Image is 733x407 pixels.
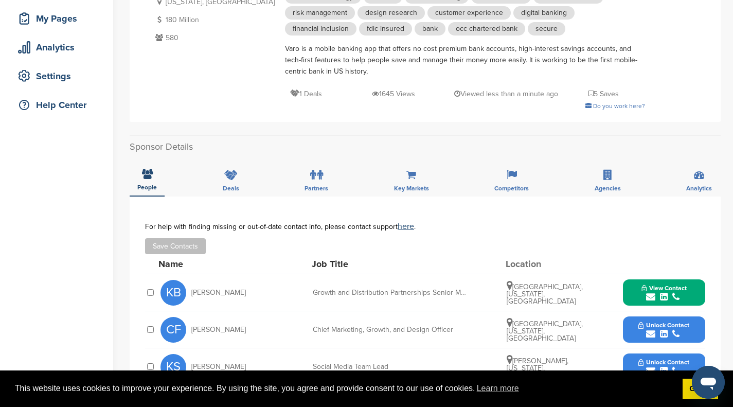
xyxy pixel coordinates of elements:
div: Analytics [15,38,103,57]
div: Settings [15,67,103,85]
p: 1645 Views [372,87,415,100]
span: Unlock Contact [638,322,689,329]
p: Viewed less than a minute ago [454,87,558,100]
div: Growth and Distribution Partnerships Senior Manager [313,289,467,296]
span: Partners [305,185,328,191]
a: learn more about cookies [475,381,521,396]
button: View Contact [629,277,699,308]
span: [PERSON_NAME], [US_STATE], [GEOGRAPHIC_DATA] [507,357,576,380]
span: digital banking [513,6,575,20]
span: financial inclusion [285,22,356,36]
div: Social Media Team Lead [313,363,467,370]
span: [PERSON_NAME] [191,363,246,370]
span: occ chartered bank [448,22,525,36]
iframe: Button to launch messaging window [692,366,725,399]
span: fdic insured [359,22,412,36]
span: This website uses cookies to improve your experience. By using the site, you agree and provide co... [15,381,674,396]
span: Key Markets [394,185,429,191]
div: Location [506,259,583,269]
span: View Contact [641,285,687,292]
span: Unlock Contact [638,359,689,366]
span: Analytics [686,185,712,191]
span: Agencies [595,185,621,191]
span: [PERSON_NAME] [191,289,246,296]
span: [GEOGRAPHIC_DATA], [US_STATE], [GEOGRAPHIC_DATA] [507,320,583,343]
button: Unlock Contact [626,314,702,345]
span: design research [357,6,425,20]
a: Do you work here? [585,102,645,110]
span: KS [160,354,186,380]
span: bank [415,22,445,36]
span: Deals [223,185,239,191]
span: customer experience [427,6,511,20]
p: 5 Saves [588,87,619,100]
a: dismiss cookie message [683,379,718,399]
a: My Pages [10,7,103,30]
p: 580 [153,31,275,44]
div: My Pages [15,9,103,28]
h2: Sponsor Details [130,140,721,154]
a: Settings [10,64,103,88]
p: 1 Deals [290,87,322,100]
div: Chief Marketing, Growth, and Design Officer [313,326,467,333]
div: Job Title [312,259,466,269]
a: here [398,221,414,232]
p: 180 Million [153,13,275,26]
a: Analytics [10,36,103,59]
button: Unlock Contact [626,351,702,382]
span: KB [160,280,186,306]
span: [PERSON_NAME] [191,326,246,333]
button: Save Contacts [145,238,206,254]
span: secure [528,22,565,36]
div: Varo is a mobile banking app that offers no cost premium bank accounts, high-interest savings acc... [285,43,645,77]
span: Competitors [494,185,529,191]
span: CF [160,317,186,343]
span: [GEOGRAPHIC_DATA], [US_STATE], [GEOGRAPHIC_DATA] [507,282,583,306]
span: risk management [285,6,355,20]
div: Name [158,259,272,269]
a: Help Center [10,93,103,117]
div: Help Center [15,96,103,114]
span: People [137,184,157,190]
div: For help with finding missing or out-of-date contact info, please contact support . [145,222,705,231]
span: Do you work here? [593,102,645,110]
